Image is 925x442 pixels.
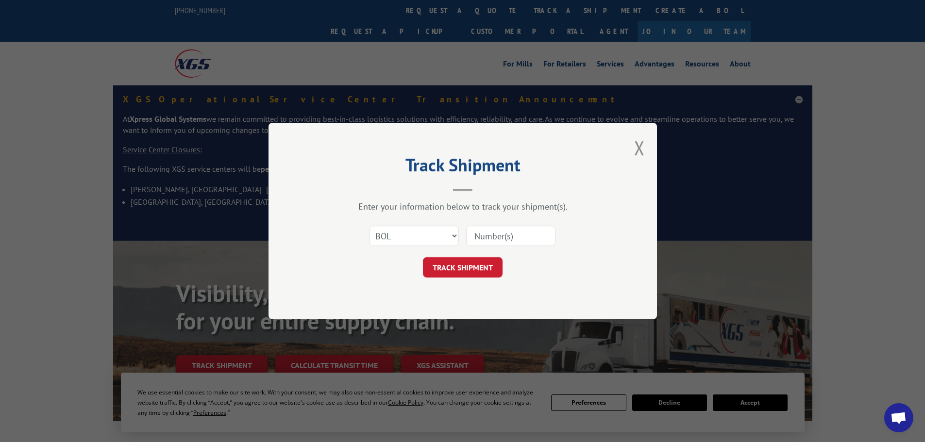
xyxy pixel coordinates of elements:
button: Close modal [634,135,645,161]
h2: Track Shipment [317,158,608,177]
button: TRACK SHIPMENT [423,257,503,278]
div: Enter your information below to track your shipment(s). [317,201,608,212]
a: Open chat [884,403,913,432]
input: Number(s) [466,226,555,246]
